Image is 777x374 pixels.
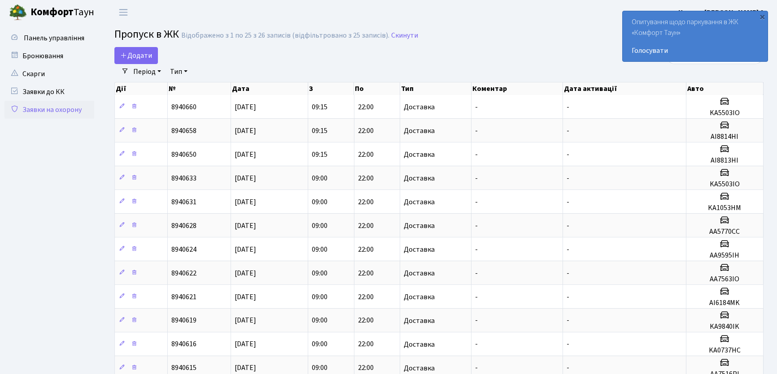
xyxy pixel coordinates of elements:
span: - [475,102,478,112]
span: 8940621 [171,292,196,302]
span: 09:15 [312,126,327,136]
span: 22:00 [358,221,374,231]
span: Доставка [404,103,435,111]
h5: AI6184MK [690,299,760,307]
span: Доставка [404,293,435,301]
span: 8940660 [171,102,196,112]
span: 22:00 [358,197,374,207]
span: Доставка [404,365,435,372]
span: [DATE] [235,150,256,159]
span: 22:00 [358,363,374,373]
span: 22:00 [358,292,374,302]
h5: AI8814HI [690,133,760,141]
span: [DATE] [235,316,256,326]
h5: KA5503IO [690,109,760,117]
a: Панель управління [4,29,94,47]
span: - [567,316,569,326]
span: 09:00 [312,268,327,278]
button: Переключити навігацію [112,5,135,20]
span: 09:00 [312,245,327,254]
span: [DATE] [235,245,256,254]
h5: KA1053HM [690,204,760,212]
h5: AA7563IO [690,275,760,284]
img: logo.png [9,4,27,21]
span: Доставка [404,270,435,277]
span: Додати [120,51,152,60]
th: Авто [686,82,764,95]
a: Тип [166,64,191,79]
span: 8940615 [171,363,196,373]
span: [DATE] [235,173,256,183]
span: 8940631 [171,197,196,207]
th: З [308,82,354,95]
a: Скарги [4,65,94,83]
h5: AA9595IH [690,251,760,260]
a: Заявки до КК [4,83,94,101]
span: - [567,173,569,183]
span: [DATE] [235,126,256,136]
h5: AA5770CC [690,228,760,236]
span: Доставка [404,175,435,182]
span: - [475,126,478,136]
th: Дата [231,82,308,95]
a: Період [130,64,165,79]
span: 8940616 [171,340,196,349]
span: [DATE] [235,102,256,112]
span: 09:15 [312,102,327,112]
a: Бронювання [4,47,94,65]
th: Дата активації [563,82,686,95]
span: 09:15 [312,150,327,159]
span: 09:00 [312,292,327,302]
span: 22:00 [358,245,374,254]
a: Голосувати [632,45,759,56]
span: 8940619 [171,316,196,326]
span: 8940622 [171,268,196,278]
th: Дії [115,82,168,95]
b: Цитрус [PERSON_NAME] А. [678,8,766,17]
h5: AI8813HI [690,156,760,165]
span: - [567,221,569,231]
span: 22:00 [358,102,374,112]
div: × [758,12,767,21]
span: 09:00 [312,340,327,349]
span: - [567,268,569,278]
span: 09:00 [312,173,327,183]
span: - [567,363,569,373]
span: 22:00 [358,268,374,278]
span: 22:00 [358,150,374,159]
span: Доставка [404,151,435,158]
span: [DATE] [235,197,256,207]
span: 09:00 [312,197,327,207]
span: - [475,150,478,159]
span: 8940650 [171,150,196,159]
span: Таун [31,5,94,20]
span: Доставка [404,317,435,324]
span: - [567,245,569,254]
span: 09:00 [312,316,327,326]
h5: KA9840IK [690,322,760,331]
span: 8940624 [171,245,196,254]
span: [DATE] [235,221,256,231]
span: 8940633 [171,173,196,183]
span: - [567,292,569,302]
span: Доставка [404,222,435,229]
span: [DATE] [235,292,256,302]
span: - [567,126,569,136]
span: - [475,197,478,207]
span: Панель управління [24,33,84,43]
span: Доставка [404,127,435,134]
span: 8940658 [171,126,196,136]
th: По [354,82,400,95]
span: - [475,363,478,373]
a: Цитрус [PERSON_NAME] А. [678,7,766,18]
span: - [567,150,569,159]
a: Додати [114,47,158,64]
h5: KA0737HC [690,346,760,355]
span: Пропуск в ЖК [114,26,179,42]
span: 09:00 [312,221,327,231]
span: [DATE] [235,340,256,349]
span: - [567,340,569,349]
span: [DATE] [235,268,256,278]
span: - [475,340,478,349]
span: 22:00 [358,173,374,183]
